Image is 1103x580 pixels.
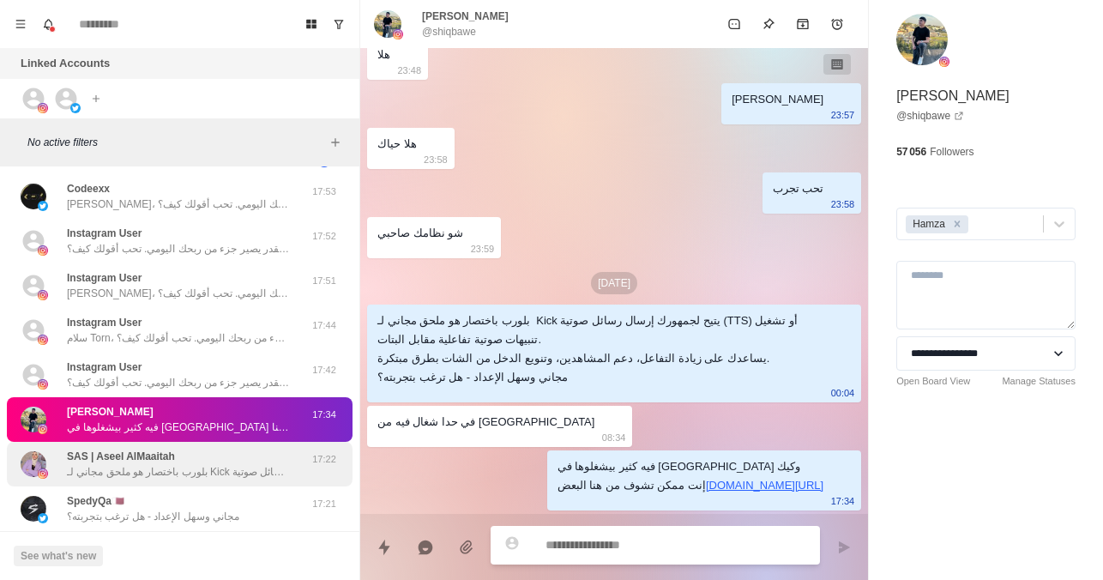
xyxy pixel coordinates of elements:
p: No active filters [27,135,325,150]
p: 17:21 [303,497,346,511]
p: سلام دكتور، تتخيّل لو كل رسالة في شاتك تتحول لدخل إضافي بدل ما تختفي؟ الفكرة بسيطة… الشات نفسه يق... [67,375,290,390]
p: بلورب باختصار هو ملحق مجاني لـ Kick يتيح لجمهورك إرسال رسائل صوتية (TTS) أو تشغيل تنبيهات صوتية ت... [67,464,290,480]
p: 17:22 [303,452,346,467]
p: 17:34 [303,408,346,422]
div: شو نظامك صاحبي [377,224,463,243]
img: picture [939,57,949,67]
img: picture [38,201,48,211]
img: picture [393,29,403,39]
img: picture [374,10,401,38]
button: Add reminder [820,7,854,41]
p: Linked Accounts [21,55,110,72]
button: Archive [786,7,820,41]
img: picture [38,103,48,113]
button: Show unread conversations [325,10,353,38]
img: picture [70,103,81,113]
p: 00:04 [831,384,855,402]
img: picture [38,513,48,523]
p: [PERSON_NAME]، تتخيّل لو كل رسالة في شاتك تتحول لدخل إضافي بدل ما تختفي؟ الفكرة بسيطة… الشات نفسه... [67,286,290,301]
p: 23:58 [424,150,448,169]
button: See what's new [14,546,103,566]
p: Instagram User [67,270,142,286]
button: Add account [86,88,106,109]
p: 23:48 [397,61,421,80]
p: 23:59 [471,239,495,258]
div: Hamza [907,215,948,233]
a: Open Board View [896,374,970,389]
p: SpedyQa🇶🇦 [67,493,124,509]
img: picture [38,424,48,434]
p: سلام هـاشم، تتخيّل لو كل رسالة في شاتك تتحول لدخل إضافي بدل ما تختفي؟ الفكرة بسيطة… الشات نفسه يق... [67,241,290,257]
img: picture [896,14,948,65]
p: 17:53 [303,184,346,199]
p: Codeexx [67,181,110,196]
div: هلا حياك [377,135,417,154]
img: picture [38,468,48,479]
img: picture [21,184,46,209]
div: في حدا شغال فيه من [GEOGRAPHIC_DATA] [377,413,594,432]
p: [PERSON_NAME]، تتخيّل لو كل رسالة في شاتك تتحول لدخل إضافي بدل ما تختفي؟ الفكرة بسيطة… الشات نفسه... [67,196,290,212]
button: Add filters [325,132,346,153]
a: [DOMAIN_NAME][URL] [706,479,823,492]
p: Instagram User [67,315,142,330]
div: Remove Hamza [948,215,967,233]
p: 57 056 [896,144,926,160]
button: Quick replies [367,530,401,565]
div: بلورب باختصار هو ملحق مجاني لـ Kick يتيح لجمهورك إرسال رسائل صوتية (TTS) أو تشغيل تنبيهات صوتية ت... [377,311,823,387]
img: picture [38,379,48,390]
p: Instagram User [67,226,142,241]
img: picture [21,451,46,477]
div: تحب تجرب [773,179,824,198]
div: [PERSON_NAME] [732,90,823,109]
p: 08:34 [602,428,626,447]
p: 17:42 [303,363,346,378]
img: picture [21,496,46,522]
p: 17:52 [303,229,346,244]
button: Send message [827,530,861,565]
button: Board View [298,10,325,38]
img: picture [38,245,48,256]
p: 23:58 [831,195,855,214]
p: فيه كثير بيشغلوها في [GEOGRAPHIC_DATA] وكيك إنت ممكن تشوف من هنا [DEMOGRAPHIC_DATA] [URL][DOMAIN_... [67,420,290,435]
button: Mark as unread [717,7,751,41]
p: 17:51 [303,274,346,288]
p: [PERSON_NAME] [67,404,154,420]
button: Add media [449,530,484,565]
a: @shiqbawe [896,108,964,124]
div: هلا [377,45,390,64]
p: @shiqbawe [422,24,476,39]
button: Pin [751,7,786,41]
p: [PERSON_NAME] [422,9,509,24]
p: مجاني وسهل الإعداد - هل ترغب بتجربته؟ [67,509,239,524]
p: [DATE] [591,272,637,294]
button: Menu [7,10,34,38]
p: سلام Torn، تتخيّل لو كل رسالة في شاتك تتحول لدخل إضافي بدل ما تختفي؟ الفكرة بسيطة… الشات نفسه يقد... [67,330,290,346]
p: 17:44 [303,318,346,333]
button: Reply with AI [408,530,443,565]
button: Notifications [34,10,62,38]
p: 17:34 [831,492,855,511]
p: 23:57 [831,106,855,124]
p: [PERSON_NAME] [896,86,1010,106]
p: Instagram User [67,359,142,375]
img: picture [21,407,46,432]
a: Manage Statuses [1002,374,1076,389]
p: Followers [930,144,973,160]
div: فيه كثير بيشغلوها في [GEOGRAPHIC_DATA] وكيك إنت ممكن تشوف من هنا البعض [558,457,823,495]
p: SAS | Aseel AlMaaitah [67,449,175,464]
img: picture [38,290,48,300]
img: picture [38,335,48,345]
